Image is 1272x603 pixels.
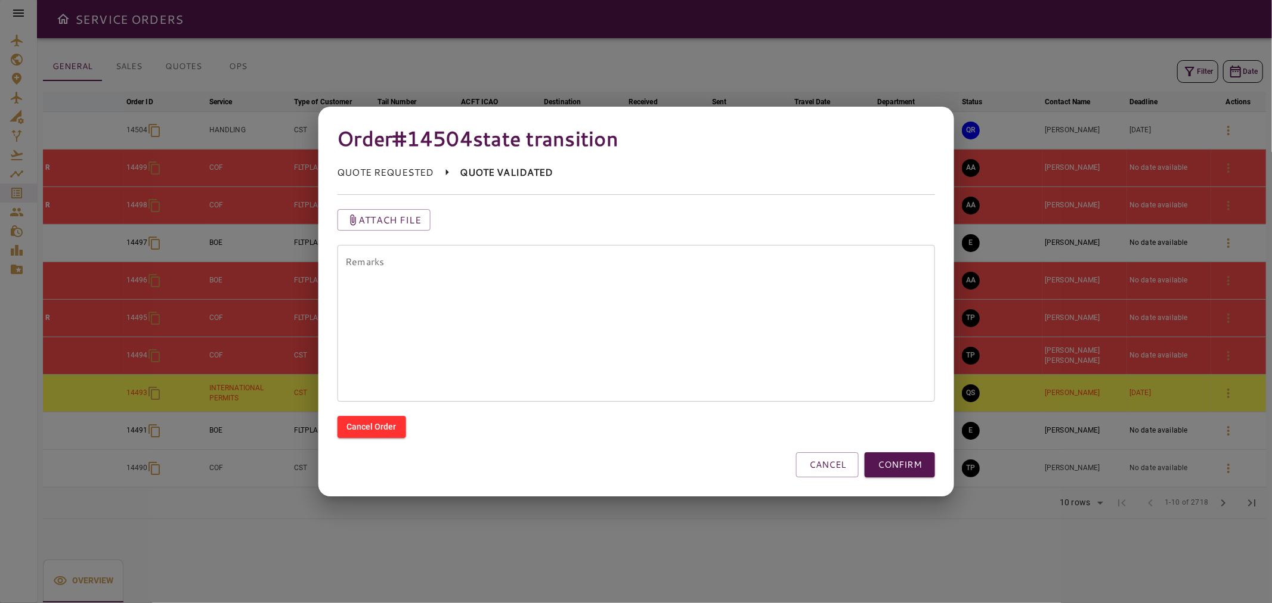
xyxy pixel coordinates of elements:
p: Attach file [358,213,421,227]
button: CANCEL [796,452,859,477]
p: QUOTE VALIDATED [460,165,553,179]
p: QUOTE REQUESTED [337,165,434,179]
h4: Order #14504 state transition [337,126,935,151]
button: CONFIRM [865,452,935,477]
button: Cancel Order [337,416,406,438]
button: Attach file [337,209,431,231]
